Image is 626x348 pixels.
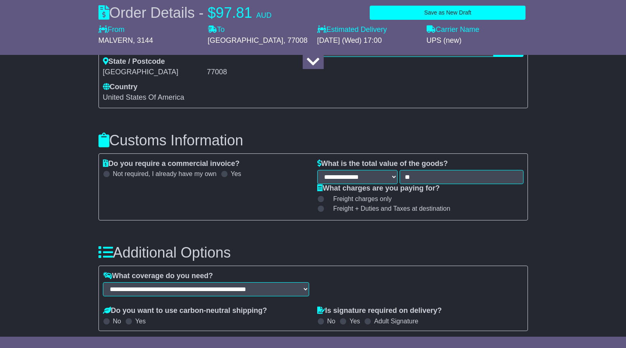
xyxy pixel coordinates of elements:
label: Not required, I already have my own [113,170,217,178]
label: Is signature required on delivery? [317,306,442,315]
label: From [98,25,125,34]
label: Country [103,83,138,92]
span: $ [208,4,216,21]
label: State / Postcode [103,57,165,66]
label: Freight charges only [323,195,392,203]
label: Yes [135,317,146,325]
label: Yes [350,317,360,325]
div: 77008 [207,68,309,77]
label: To [208,25,225,34]
label: Carrier Name [427,25,479,34]
label: Do you require a commercial invoice? [103,159,240,168]
label: Yes [231,170,241,178]
div: Order Details - [98,4,272,21]
h3: Additional Options [98,245,528,261]
h3: Customs Information [98,132,528,149]
span: [GEOGRAPHIC_DATA] [208,36,283,44]
label: Do you want to use carbon-neutral shipping? [103,306,267,315]
div: [DATE] (Wed) 17:00 [317,36,419,45]
label: No [327,317,335,325]
label: What coverage do you need? [103,272,213,281]
label: No [113,317,121,325]
span: Freight + Duties and Taxes at destination [333,205,450,212]
span: AUD [256,11,272,19]
span: , 77008 [283,36,308,44]
div: UPS (new) [427,36,528,45]
span: United States Of America [103,93,184,101]
label: What is the total value of the goods? [317,159,448,168]
span: MALVERN [98,36,133,44]
button: Save as New Draft [370,6,526,20]
label: Estimated Delivery [317,25,419,34]
span: , 3144 [133,36,153,44]
label: Adult Signature [374,317,418,325]
span: 97.81 [216,4,252,21]
label: What charges are you paying for? [317,184,440,193]
div: [GEOGRAPHIC_DATA] [103,68,205,77]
